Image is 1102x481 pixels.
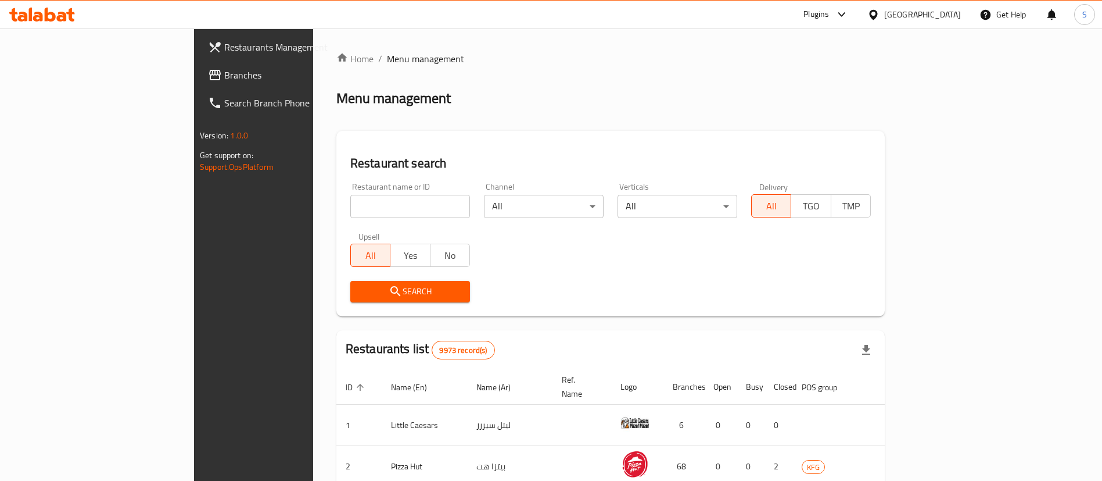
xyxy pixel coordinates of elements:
button: Yes [390,244,430,267]
span: ID [346,380,368,394]
th: Closed [764,369,792,405]
h2: Menu management [336,89,451,108]
span: All [356,247,386,264]
span: No [435,247,465,264]
div: Plugins [803,8,829,22]
span: Search [360,284,461,299]
td: Little Caesars [382,405,467,446]
img: Little Caesars [620,408,649,437]
button: TGO [791,194,831,218]
td: 0 [737,405,764,446]
span: Menu management [387,52,464,66]
span: All [756,198,787,215]
div: [GEOGRAPHIC_DATA] [884,8,961,21]
label: Upsell [358,232,380,240]
h2: Restaurants list [346,340,495,359]
li: / [378,52,382,66]
span: Name (En) [391,380,442,394]
h2: Restaurant search [350,155,871,172]
td: 6 [663,405,704,446]
span: POS group [802,380,852,394]
div: All [618,195,737,218]
span: 9973 record(s) [432,345,494,356]
span: S [1082,8,1087,21]
button: No [430,244,470,267]
div: Export file [852,336,880,364]
span: TMP [836,198,866,215]
label: Delivery [759,183,788,191]
a: Branches [199,61,378,89]
nav: breadcrumb [336,52,885,66]
div: All [484,195,604,218]
a: Restaurants Management [199,33,378,61]
span: KFG [802,461,824,474]
span: Name (Ar) [476,380,526,394]
span: Ref. Name [562,373,597,401]
td: 0 [764,405,792,446]
button: All [350,244,390,267]
th: Logo [611,369,663,405]
span: Search Branch Phone [224,96,369,110]
button: TMP [831,194,871,218]
th: Busy [737,369,764,405]
td: 0 [704,405,737,446]
a: Support.OpsPlatform [200,159,274,174]
span: Version: [200,128,228,143]
th: Branches [663,369,704,405]
img: Pizza Hut [620,450,649,479]
div: Total records count [432,341,494,359]
input: Search for restaurant name or ID.. [350,195,470,218]
a: Search Branch Phone [199,89,378,117]
span: 1.0.0 [230,128,248,143]
span: Get support on: [200,148,253,163]
span: Branches [224,68,369,82]
button: All [751,194,791,218]
td: ليتل سيزرز [467,405,552,446]
span: Restaurants Management [224,40,369,54]
span: TGO [796,198,826,215]
th: Open [704,369,737,405]
span: Yes [395,247,425,264]
button: Search [350,281,470,302]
